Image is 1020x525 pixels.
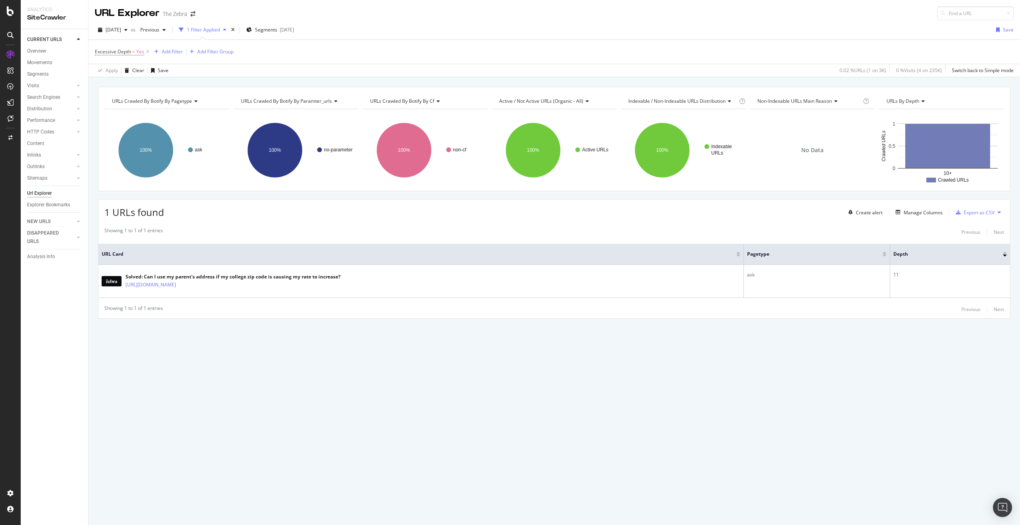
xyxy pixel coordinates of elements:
div: Open Intercom Messenger [993,498,1012,517]
div: Showing 1 to 1 of 1 entries [104,305,163,314]
div: DISAPPEARED URLS [27,229,67,246]
a: Movements [27,59,82,67]
div: HTTP Codes [27,128,54,136]
text: no-parameter [324,147,353,153]
div: Sitemaps [27,174,47,182]
span: Depth [893,251,991,258]
text: 0.5 [889,143,895,149]
text: ask [195,147,203,153]
span: 2025 Aug. 29th [106,26,121,33]
a: Outlinks [27,163,75,171]
span: 1 URLs found [104,206,164,219]
div: Analysis Info [27,253,55,261]
div: Analytics [27,6,82,13]
div: Outlinks [27,163,45,171]
button: Save [148,64,169,77]
div: Showing 1 to 1 of 1 entries [104,227,163,237]
a: Content [27,139,82,148]
button: Segments[DATE] [243,24,297,36]
div: The Zebra [163,10,187,18]
a: Overview [27,47,82,55]
span: Active / Not Active URLs (organic - all) [499,98,583,104]
h4: URLs by Depth [885,95,997,108]
div: Distribution [27,105,52,113]
a: HTTP Codes [27,128,75,136]
button: 1 Filter Applied [176,24,229,36]
div: Next [994,229,1004,235]
div: Save [1003,26,1014,33]
button: [DATE] [95,24,131,36]
span: Yes [136,46,144,57]
a: Performance [27,116,75,125]
h4: Indexable / Non-Indexable URLs Distribution [627,95,738,108]
div: Add Filter Group [197,48,233,55]
div: ask [747,271,886,278]
span: No Data [801,146,824,154]
a: Explorer Bookmarks [27,201,82,209]
text: 100% [140,147,152,153]
a: Inlinks [27,151,75,159]
svg: A chart. [879,116,1004,185]
div: Search Engines [27,93,60,102]
text: Indexable [711,144,732,149]
text: 100% [269,147,281,153]
div: Solved: Can I use my parent's address if my college zip code is causing my rate to increase? [126,273,341,280]
div: SiteCrawler [27,13,82,22]
svg: A chart. [492,116,617,185]
span: URLs Crawled By Botify By paramter_urls [241,98,332,104]
text: 100% [398,147,410,153]
button: Clear [122,64,144,77]
div: 0.02 % URLs ( 1 on 3K ) [840,67,886,74]
a: Visits [27,82,75,90]
text: Active URLs [582,147,608,153]
button: Export as CSV [953,206,994,219]
span: = [132,48,135,55]
div: arrow-right-arrow-left [190,11,195,17]
span: pagetype [747,251,870,258]
div: Create alert [856,209,883,216]
a: Search Engines [27,93,75,102]
a: NEW URLS [27,217,75,226]
div: Switch back to Simple mode [952,67,1014,74]
button: Add Filter [151,47,183,57]
span: Previous [137,26,159,33]
button: Next [994,227,1004,237]
a: Sitemaps [27,174,75,182]
div: CURRENT URLS [27,35,62,44]
div: Next [994,306,1004,313]
div: Previous [961,306,981,313]
div: 0 % Visits ( 4 on 235K ) [896,67,942,74]
a: DISAPPEARED URLS [27,229,75,246]
div: NEW URLS [27,217,51,226]
text: non-cf [453,147,467,153]
svg: A chart. [104,116,229,185]
a: Segments [27,70,82,78]
div: Clear [132,67,144,74]
img: main image [102,276,122,286]
div: Overview [27,47,46,55]
div: Movements [27,59,52,67]
a: CURRENT URLS [27,35,75,44]
button: Apply [95,64,118,77]
a: Analysis Info [27,253,82,261]
div: Export as CSV [964,209,994,216]
span: Indexable / Non-Indexable URLs distribution [628,98,726,104]
button: Switch back to Simple mode [949,64,1014,77]
span: Excessive Depth [95,48,131,55]
div: Visits [27,82,39,90]
div: Content [27,139,44,148]
div: [DATE] [280,26,294,33]
h4: Active / Not Active URLs [498,95,610,108]
div: 1 Filter Applied [187,26,220,33]
a: [URL][DOMAIN_NAME] [126,281,176,289]
svg: A chart. [621,116,746,185]
div: A chart. [363,116,488,185]
span: URLs Crawled By Botify By cf [370,98,434,104]
h4: URLs Crawled By Botify By pagetype [110,95,222,108]
div: Apply [106,67,118,74]
button: Add Filter Group [186,47,233,57]
div: Performance [27,116,55,125]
